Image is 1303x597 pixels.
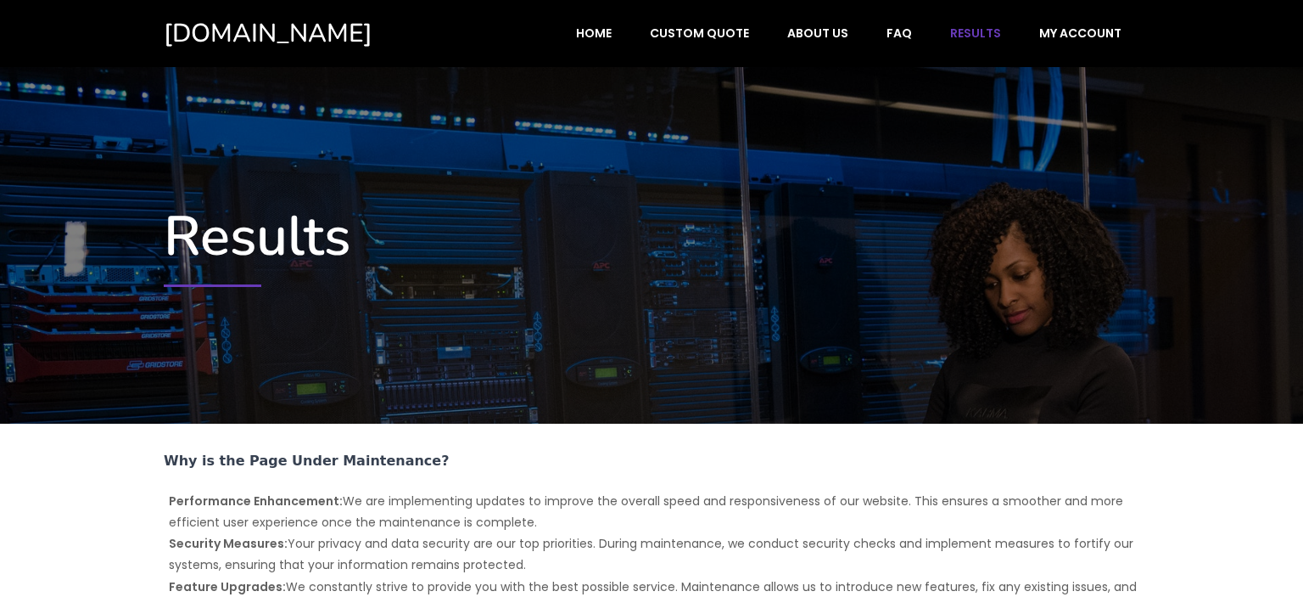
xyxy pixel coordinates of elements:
[558,17,629,49] a: Home
[932,17,1019,49] a: Results
[769,17,866,49] a: About Us
[869,17,930,49] a: FAQ
[632,17,767,49] a: Custom Quote
[169,493,343,510] span: Performance Enhancement:
[950,25,1001,41] span: Results
[650,25,749,41] span: Custom Quote
[1039,25,1121,41] span: My account
[169,578,286,595] span: Feature Upgrades:
[576,25,612,41] span: Home
[164,453,449,469] span: Why is the Page Under Maintenance?
[169,533,1139,576] p: Your privacy and data security are our top priorities. During maintenance, we conduct security ch...
[1021,17,1139,49] a: My account
[164,204,1139,270] h1: Results
[169,535,288,552] span: Security Measures:
[164,17,445,50] a: [DOMAIN_NAME]
[886,25,912,41] span: FAQ
[169,491,1139,533] p: We are implementing updates to improve the overall speed and responsiveness of our website. This ...
[787,25,848,41] span: About Us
